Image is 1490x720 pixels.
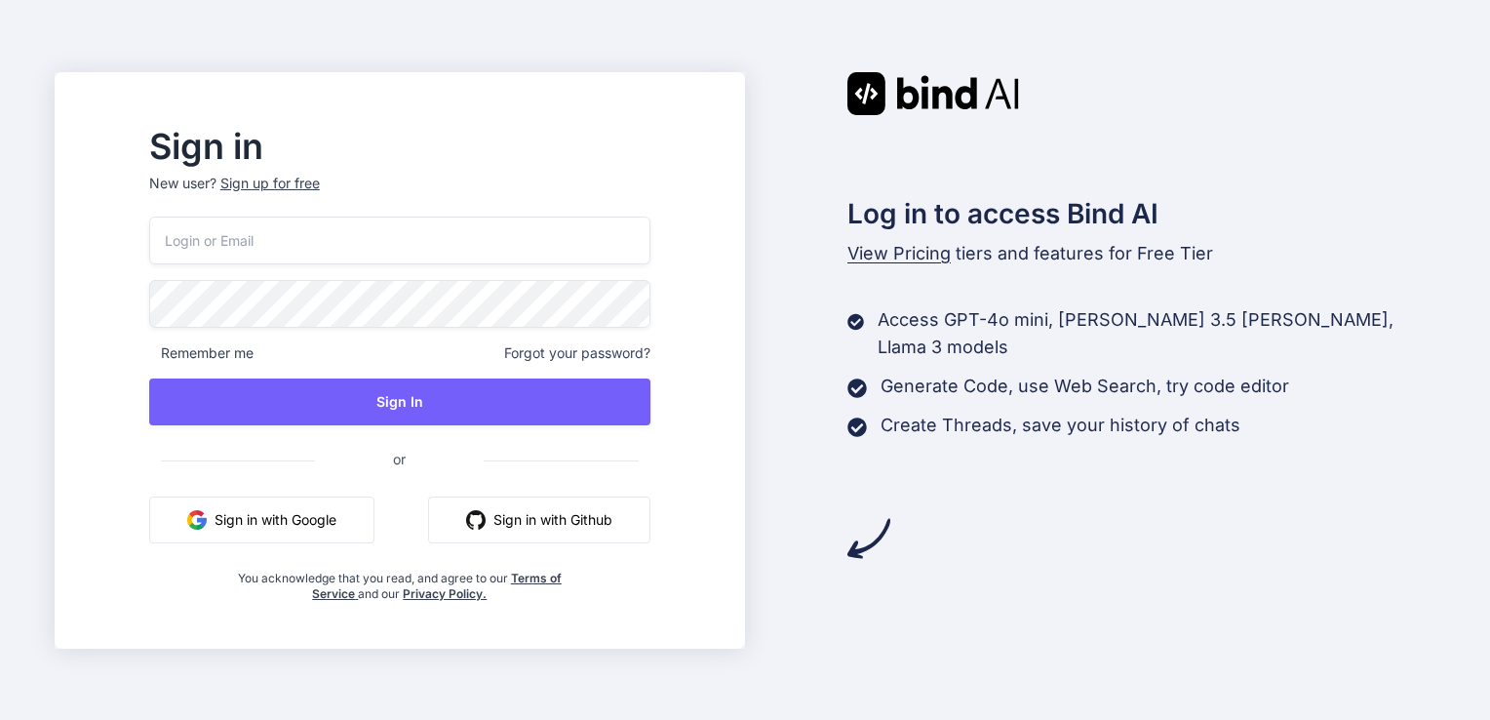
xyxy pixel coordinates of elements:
img: Bind AI logo [847,72,1019,115]
button: Sign in with Google [149,497,374,543]
input: Login or Email [149,217,650,264]
div: Sign up for free [220,174,320,193]
div: You acknowledge that you read, and agree to our and our [232,559,567,602]
img: github [466,510,486,530]
p: New user? [149,174,650,217]
span: View Pricing [847,243,951,263]
img: google [187,510,207,530]
a: Terms of Service [312,571,562,601]
h2: Sign in [149,131,650,162]
span: or [315,435,484,483]
span: Forgot your password? [504,343,650,363]
p: Access GPT-4o mini, [PERSON_NAME] 3.5 [PERSON_NAME], Llama 3 models [878,306,1435,361]
img: arrow [847,517,890,560]
button: Sign In [149,379,650,425]
p: tiers and features for Free Tier [847,240,1436,267]
a: Privacy Policy. [403,586,487,601]
button: Sign in with Github [428,497,650,543]
span: Remember me [149,343,254,363]
p: Create Threads, save your history of chats [881,412,1240,439]
h2: Log in to access Bind AI [847,193,1436,234]
p: Generate Code, use Web Search, try code editor [881,373,1289,400]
